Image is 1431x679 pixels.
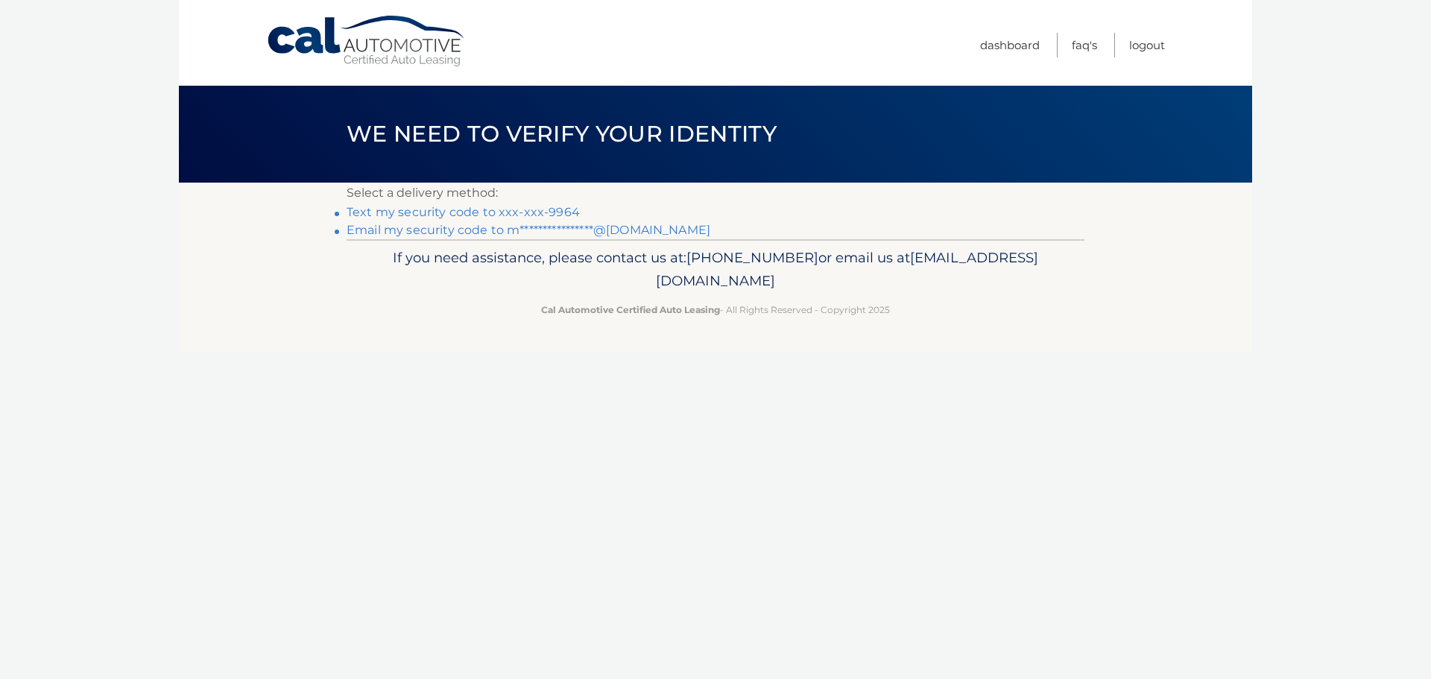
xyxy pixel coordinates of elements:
p: If you need assistance, please contact us at: or email us at [356,246,1075,294]
a: FAQ's [1072,33,1097,57]
span: [PHONE_NUMBER] [686,249,818,266]
p: - All Rights Reserved - Copyright 2025 [356,302,1075,318]
strong: Cal Automotive Certified Auto Leasing [541,304,720,315]
span: We need to verify your identity [347,120,777,148]
p: Select a delivery method: [347,183,1084,203]
a: Cal Automotive [266,15,467,68]
a: Text my security code to xxx-xxx-9964 [347,205,580,219]
a: Logout [1129,33,1165,57]
a: Dashboard [980,33,1040,57]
